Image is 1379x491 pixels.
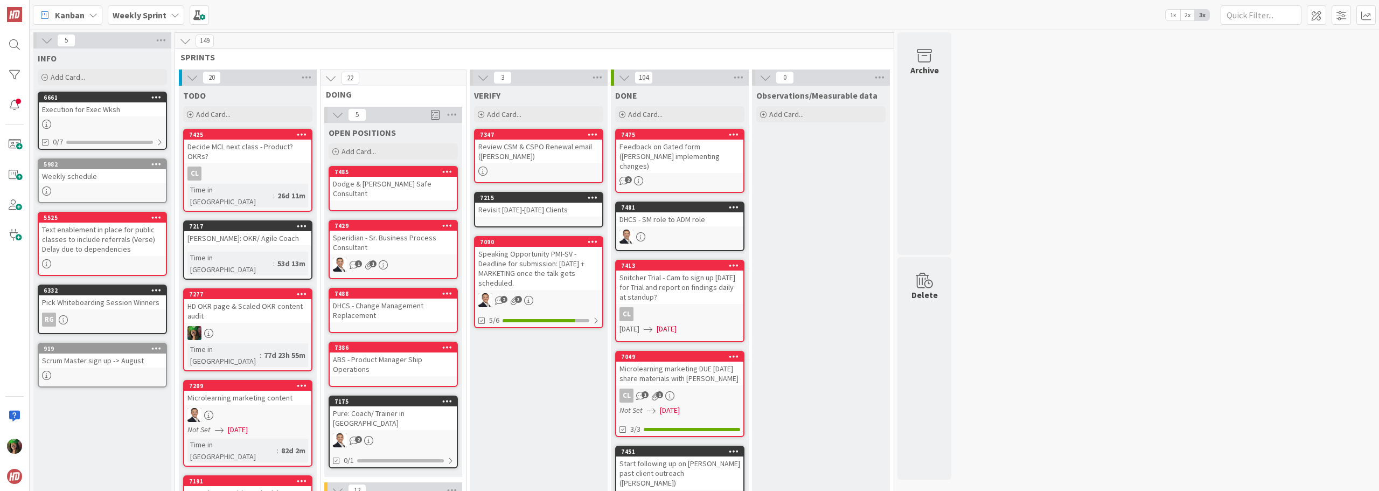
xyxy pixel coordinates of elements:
span: Kanban [55,9,85,22]
div: 7429 [330,221,457,231]
div: SL [330,258,457,272]
div: 7485Dodge & [PERSON_NAME] Safe Consultant [330,167,457,200]
span: : [273,190,275,202]
div: 7451 [621,448,743,455]
div: SL [616,230,743,244]
span: 0/7 [53,136,63,148]
div: SL [330,433,457,447]
div: 77d 23h 55m [261,349,308,361]
div: 7191 [189,478,311,485]
div: 7413 [621,262,743,269]
div: 7191 [184,476,311,486]
span: Add Card... [628,109,663,119]
span: INFO [38,53,57,64]
input: Quick Filter... [1221,5,1301,25]
span: [DATE] [228,424,248,435]
span: 3/3 [630,424,640,435]
div: Text enablement in place for public classes to include referrals (Verse) Delay due to dependencies [39,223,166,256]
img: SL [7,439,22,454]
div: CL [619,307,633,321]
span: TODO [183,90,206,101]
span: 2 [625,176,632,183]
div: 5525Text enablement in place for public classes to include referrals (Verse) Delay due to depende... [39,213,166,256]
span: 0/1 [344,455,354,466]
div: CL [187,167,201,181]
img: SL [333,258,347,272]
span: 1x [1166,10,1180,20]
div: Microlearning marketing content [184,391,311,405]
div: 7347 [475,130,602,140]
div: 7090 [480,238,602,246]
div: 7429Speridian - Sr. Business Process Consultant [330,221,457,254]
div: 7049 [616,352,743,362]
div: SL [475,293,602,307]
span: Add Card... [769,109,804,119]
span: 149 [196,34,214,47]
span: DOING [326,89,452,100]
div: 7475 [621,131,743,139]
span: Add Card... [51,72,85,82]
div: 7049 [621,353,743,361]
span: [DATE] [619,323,639,335]
div: 7209Microlearning marketing content [184,381,311,405]
div: Time in [GEOGRAPHIC_DATA] [187,343,260,367]
div: Review CSM & CSPO Renewal email ([PERSON_NAME]) [475,140,602,163]
div: CL [616,389,743,403]
div: Time in [GEOGRAPHIC_DATA] [187,252,273,275]
div: RG [42,313,56,327]
span: Add Card... [487,109,521,119]
span: DONE [615,90,637,101]
div: 7488 [335,290,457,298]
span: Add Card... [196,109,231,119]
div: 7481 [616,203,743,212]
div: 7386 [330,343,457,352]
div: 7277HD OKR page & Scaled OKR content audit [184,289,311,323]
span: 2 [355,436,362,443]
div: CL [616,307,743,321]
span: [DATE] [660,405,680,416]
div: Pick Whiteboarding Session Winners [39,295,166,309]
span: 2 [500,296,507,303]
img: SL [187,326,201,340]
i: Not Set [187,425,211,434]
div: 7175 [335,398,457,405]
div: 6661 [39,93,166,102]
div: 82d 2m [278,445,308,457]
div: 26d 11m [275,190,308,202]
div: 7090Speaking Opportunity PMI-SV - Deadline for submission: [DATE] + MARKETING once the talk gets ... [475,237,602,290]
div: Revisit [DATE]-[DATE] Clients [475,203,602,217]
div: 7485 [330,167,457,177]
div: 919Scrum Master sign up -> August [39,344,166,368]
div: DHCS - SM role to ADM role [616,212,743,226]
span: 1 [370,260,377,267]
img: Visit kanbanzone.com [7,7,22,22]
div: 7090 [475,237,602,247]
div: 7217[PERSON_NAME]: OKR/ Agile Coach [184,222,311,245]
span: : [273,258,275,269]
div: ABS - Product Manager Ship Operations [330,352,457,376]
div: 919 [39,344,166,354]
div: Speaking Opportunity PMI-SV - Deadline for submission: [DATE] + MARKETING once the talk gets sche... [475,247,602,290]
div: 7175Pure: Coach/ Trainer in [GEOGRAPHIC_DATA] [330,397,457,430]
div: 7429 [335,222,457,230]
div: 6332Pick Whiteboarding Session Winners [39,286,166,309]
div: CL [619,389,633,403]
div: DHCS - Change Management Replacement [330,299,457,322]
div: HD OKR page & Scaled OKR content audit [184,299,311,323]
span: [DATE] [657,323,677,335]
div: Weekly schedule [39,169,166,183]
span: 5 [57,34,75,47]
b: Weekly Sprint [113,10,166,20]
div: 7347 [480,131,602,139]
div: Decide MCL next class - Product? OKRs? [184,140,311,163]
div: 6661Execution for Exec Wksh [39,93,166,116]
div: Snitcher Trial - Cam to sign up [DATE] for Trial and report on findings daily at standup? [616,271,743,304]
div: 7209 [189,382,311,390]
div: 7277 [189,291,311,298]
div: 5982 [39,160,166,169]
div: Feedback on Gated form ([PERSON_NAME] implementing changes) [616,140,743,173]
div: 5525 [44,214,166,222]
div: 6332 [44,287,166,294]
div: 6332 [39,286,166,295]
div: 6661 [44,94,166,101]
